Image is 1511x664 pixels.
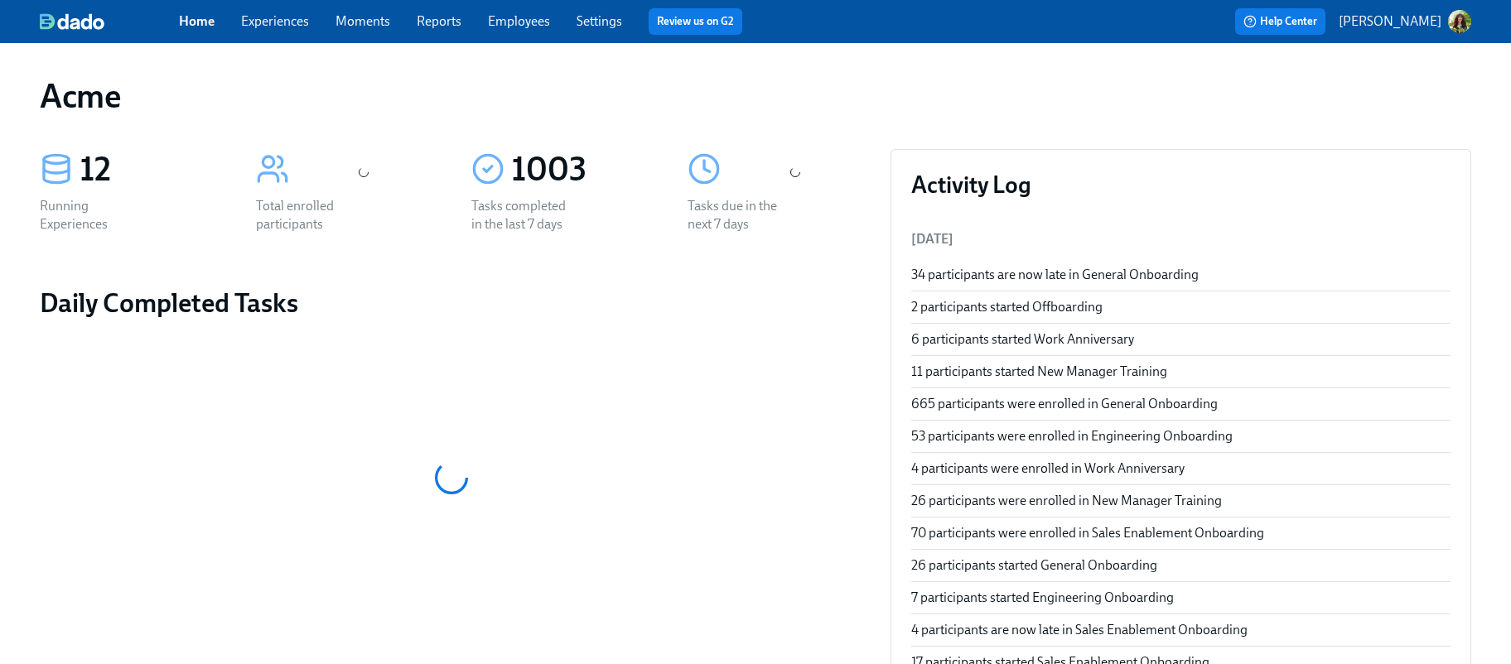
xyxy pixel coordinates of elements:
div: 34 participants are now late in General Onboarding [911,266,1451,284]
a: Moments [336,13,390,29]
a: Home [179,13,215,29]
a: Review us on G2 [657,13,734,30]
a: Experiences [241,13,309,29]
a: Settings [577,13,622,29]
button: Help Center [1235,8,1325,35]
a: Reports [417,13,461,29]
div: 26 participants started General Onboarding [911,556,1451,575]
div: 2 participants started Offboarding [911,298,1451,316]
a: dado [40,13,179,30]
div: Tasks completed in the last 7 days [471,197,577,233]
h1: Acme [40,76,121,116]
button: [PERSON_NAME] [1339,10,1471,33]
div: 665 participants were enrolled in General Onboarding [911,395,1451,413]
div: 7 participants started Engineering Onboarding [911,589,1451,607]
div: 4 participants are now late in Sales Enablement Onboarding [911,621,1451,639]
span: [DATE] [911,231,953,247]
div: 70 participants were enrolled in Sales Enablement Onboarding [911,524,1451,542]
div: 12 [80,149,216,190]
h3: Activity Log [911,170,1451,200]
a: Employees [488,13,550,29]
div: 11 participants started New Manager Training [911,363,1451,381]
img: ACg8ocLclD2tQmfIiewwK1zANg5ba6mICO7ZPBc671k9VM_MGIVYfH83=s96-c [1448,10,1471,33]
div: 53 participants were enrolled in Engineering Onboarding [911,427,1451,445]
div: 1003 [511,149,648,190]
div: Tasks due in the next 7 days [688,197,794,233]
div: 4 participants were enrolled in Work Anniversary [911,460,1451,478]
span: Help Center [1243,13,1317,30]
div: Total enrolled participants [256,197,362,233]
h2: Daily Completed Tasks [40,286,864,320]
p: [PERSON_NAME] [1339,12,1441,31]
div: Running Experiences [40,197,146,233]
div: 6 participants started Work Anniversary [911,330,1451,349]
button: Review us on G2 [649,8,742,35]
img: dado [40,13,104,30]
div: 26 participants were enrolled in New Manager Training [911,492,1451,510]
